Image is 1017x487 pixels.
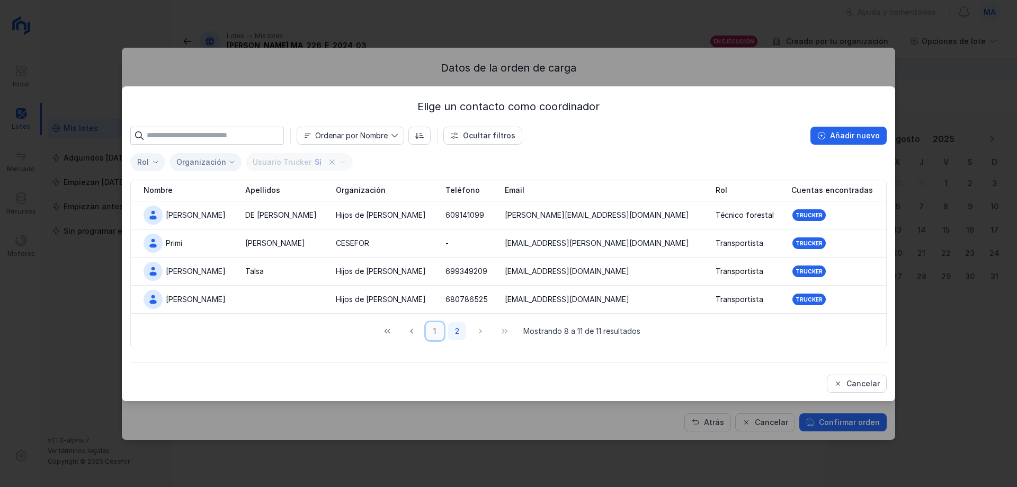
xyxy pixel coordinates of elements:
div: [PERSON_NAME] [166,294,226,305]
span: Nombre [297,127,391,144]
div: [PERSON_NAME] [166,266,226,277]
div: Trucker [796,211,823,219]
div: Añadir nuevo [830,130,880,141]
div: Trucker [796,296,823,303]
div: CESEFOR [336,238,369,249]
button: Page 1 [426,322,444,340]
button: Page 2 [448,322,466,340]
button: Añadir nuevo [810,127,887,145]
div: Técnico forestal [716,210,774,220]
button: Previous Page [402,322,422,340]
div: [PERSON_NAME] [166,210,226,220]
div: Hijos de [PERSON_NAME] [336,210,426,220]
div: 609141099 [445,210,484,220]
div: [PERSON_NAME] [245,238,305,249]
div: Transportista [716,238,763,249]
button: Ocultar filtros [443,127,522,145]
button: First Page [377,322,397,340]
div: Rol [137,157,149,166]
span: Teléfono [445,185,480,196]
span: Seleccionar [131,153,152,171]
div: Transportista [716,266,763,277]
div: Cancelar [846,378,880,389]
div: Hijos de [PERSON_NAME] [336,294,426,305]
span: Email [505,185,524,196]
div: Elige un contacto como coordinador [130,99,887,114]
span: Organización [336,185,386,196]
span: Cuentas encontradas [791,185,873,196]
div: [PERSON_NAME][EMAIL_ADDRESS][DOMAIN_NAME] [505,210,689,220]
div: Talsa [245,266,264,277]
div: Transportista [716,294,763,305]
div: 680786525 [445,294,488,305]
button: Cancelar [827,375,887,393]
div: Ocultar filtros [463,130,515,141]
div: DE [PERSON_NAME] [245,210,317,220]
div: [EMAIL_ADDRESS][PERSON_NAME][DOMAIN_NAME] [505,238,689,249]
div: - [445,238,449,249]
div: Trucker [796,240,823,247]
span: Apellidos [245,185,280,196]
div: 699349209 [445,266,487,277]
div: [EMAIL_ADDRESS][DOMAIN_NAME] [505,266,629,277]
div: Ordenar por Nombre [315,132,388,139]
div: Organización [176,157,226,166]
div: [EMAIL_ADDRESS][DOMAIN_NAME] [505,294,629,305]
span: Mostrando 8 a 11 de 11 resultados [523,326,640,337]
span: Rol [716,185,727,196]
span: Nombre [144,185,173,196]
div: Hijos de [PERSON_NAME] [336,266,426,277]
div: Primi [166,238,182,249]
div: Trucker [796,268,823,275]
